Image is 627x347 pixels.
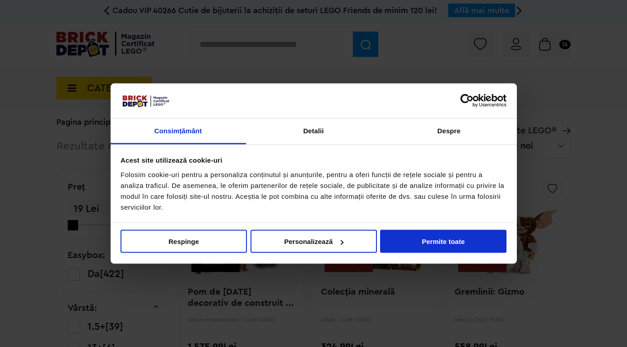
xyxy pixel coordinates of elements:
button: Personalizează [251,230,377,253]
div: Acest site utilizează cookie-uri [121,155,506,166]
a: Despre [381,118,517,144]
img: siglă [121,94,170,108]
button: Permite toate [380,230,506,253]
button: Respinge [121,230,247,253]
a: Usercentrics Cookiebot - opens in a new window [427,94,506,108]
a: Consimțământ [111,118,246,144]
div: Folosim cookie-uri pentru a personaliza conținutul și anunțurile, pentru a oferi funcții de rețel... [121,169,506,212]
a: Detalii [246,118,381,144]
